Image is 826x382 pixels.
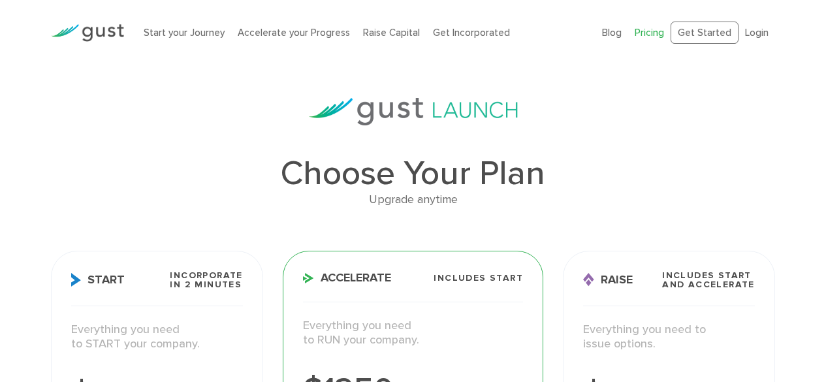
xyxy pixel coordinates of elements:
[303,319,523,348] p: Everything you need to RUN your company.
[433,27,510,39] a: Get Incorporated
[71,323,243,352] p: Everything you need to START your company.
[71,273,125,287] span: Start
[434,274,523,283] span: Includes START
[238,27,350,39] a: Accelerate your Progress
[745,27,769,39] a: Login
[583,273,633,287] span: Raise
[144,27,225,39] a: Start your Journey
[635,27,664,39] a: Pricing
[51,191,775,210] div: Upgrade anytime
[303,272,391,284] span: Accelerate
[363,27,420,39] a: Raise Capital
[583,323,755,352] p: Everything you need to issue options.
[583,273,594,287] img: Raise Icon
[602,27,622,39] a: Blog
[51,157,775,191] h1: Choose Your Plan
[71,273,81,287] img: Start Icon X2
[303,273,314,283] img: Accelerate Icon
[170,271,242,289] span: Incorporate in 2 Minutes
[51,24,124,42] img: Gust Logo
[309,98,518,125] img: gust-launch-logos.svg
[671,22,739,44] a: Get Started
[662,271,755,289] span: Includes START and ACCELERATE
